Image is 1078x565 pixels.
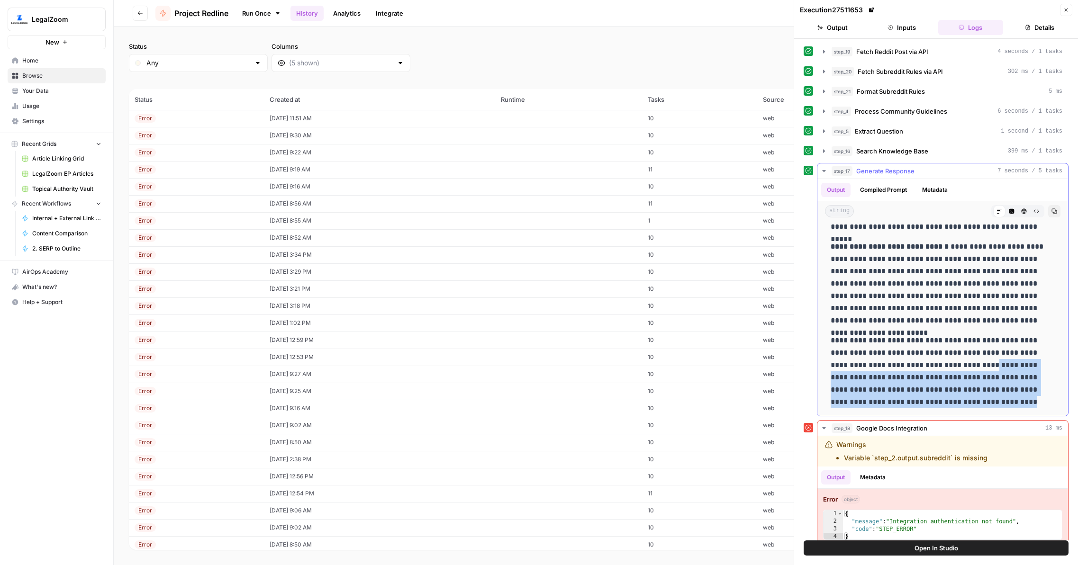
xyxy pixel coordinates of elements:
td: 1 [642,212,758,229]
a: Usage [8,99,106,114]
div: Error [135,336,156,344]
td: web [757,468,892,485]
td: 10 [642,417,758,434]
td: [DATE] 8:55 AM [264,212,495,229]
td: web [757,451,892,468]
div: Error [135,540,156,549]
td: 10 [642,263,758,280]
button: 1 second / 1 tasks [817,124,1068,139]
td: web [757,366,892,383]
td: web [757,400,892,417]
td: [DATE] 3:29 PM [264,263,495,280]
td: web [757,195,892,212]
td: web [757,383,892,400]
a: AirOps Academy [8,264,106,279]
label: Columns [272,42,410,51]
button: Output [800,20,865,35]
span: 13 ms [1045,424,1062,432]
td: [DATE] 9:19 AM [264,161,495,178]
span: 4 seconds / 1 tasks [997,47,1062,56]
button: Inputs [869,20,934,35]
td: 10 [642,519,758,536]
div: 4 [824,533,843,540]
td: web [757,332,892,349]
span: Toggle code folding, rows 1 through 4 [837,510,842,518]
a: Home [8,53,106,68]
th: Created at [264,89,495,110]
td: [DATE] 8:56 AM [264,195,495,212]
label: Status [129,42,268,51]
td: [DATE] 8:52 AM [264,229,495,246]
td: 11 [642,485,758,502]
td: [DATE] 9:22 AM [264,144,495,161]
td: web [757,178,892,195]
td: [DATE] 9:30 AM [264,127,495,144]
span: New [45,37,59,47]
span: Settings [22,117,101,126]
a: Run Once [236,5,287,21]
span: 5 ms [1049,87,1062,96]
div: Error [135,523,156,532]
a: Content Comparison [18,226,106,241]
span: Browse [22,72,101,80]
div: Error [135,131,156,140]
div: Error [135,148,156,157]
td: [DATE] 8:50 AM [264,434,495,451]
span: Extract Question [855,126,903,136]
span: step_20 [832,67,854,76]
td: web [757,110,892,127]
td: 10 [642,502,758,519]
span: Fetch Subreddit Rules via API [858,67,943,76]
td: web [757,502,892,519]
div: Error [135,421,156,430]
div: Error [135,506,156,515]
button: Recent Grids [8,137,106,151]
div: Error [135,251,156,259]
td: 10 [642,536,758,553]
button: Recent Workflows [8,197,106,211]
div: Error [135,489,156,498]
td: [DATE] 11:51 AM [264,110,495,127]
td: 10 [642,229,758,246]
td: [DATE] 12:54 PM [264,485,495,502]
td: 10 [642,178,758,195]
span: step_18 [832,423,852,433]
td: 10 [642,110,758,127]
td: web [757,212,892,229]
div: Error [135,404,156,413]
td: 10 [642,451,758,468]
div: Error [135,472,156,481]
td: web [757,297,892,314]
td: web [757,536,892,553]
td: [DATE] 3:34 PM [264,246,495,263]
span: Project Redline [174,8,228,19]
span: LegalZoom [32,15,89,24]
div: Error [135,199,156,208]
a: Integrate [370,6,409,21]
td: 10 [642,434,758,451]
td: [DATE] 9:06 AM [264,502,495,519]
a: Topical Authority Vault [18,181,106,197]
div: Error [135,438,156,447]
button: Details [1007,20,1072,35]
span: step_17 [832,166,852,176]
button: Output [821,470,851,484]
td: [DATE] 9:02 AM [264,519,495,536]
td: 10 [642,468,758,485]
a: Internal + External Link Addition [18,211,106,226]
span: 6 seconds / 1 tasks [997,107,1062,116]
span: Internal + External Link Addition [32,214,101,223]
button: 13 ms [817,421,1068,436]
button: 7 seconds / 5 tasks [817,163,1068,179]
td: 10 [642,366,758,383]
div: Error [135,216,156,225]
input: Any [146,58,250,68]
td: 10 [642,332,758,349]
span: 399 ms / 1 tasks [1008,147,1062,155]
span: Content Comparison [32,229,101,238]
button: Metadata [916,183,953,197]
span: Process Community Guidelines [855,107,947,116]
th: Tasks [642,89,758,110]
td: web [757,485,892,502]
td: 11 [642,195,758,212]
